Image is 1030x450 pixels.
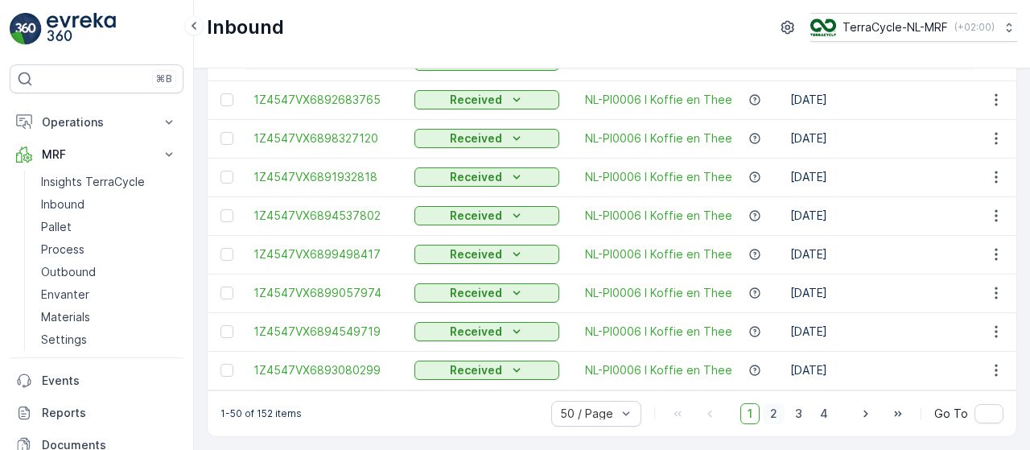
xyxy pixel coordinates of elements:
[788,403,810,424] span: 3
[782,274,1030,312] td: [DATE]
[35,328,183,351] a: Settings
[35,261,183,283] a: Outbound
[782,312,1030,351] td: [DATE]
[220,171,233,184] div: Toggle Row Selected
[220,132,233,145] div: Toggle Row Selected
[47,13,116,45] img: logo_light-DOdMpM7g.png
[35,193,183,216] a: Inbound
[450,208,502,224] p: Received
[156,72,172,85] p: ⌘B
[35,283,183,306] a: Envanter
[810,13,1017,42] button: TerraCycle-NL-MRF(+02:00)
[10,365,183,397] a: Events
[414,245,559,264] button: Received
[220,364,233,377] div: Toggle Row Selected
[42,373,177,389] p: Events
[41,332,87,348] p: Settings
[782,196,1030,235] td: [DATE]
[585,169,732,185] a: NL-PI0006 I Koffie en Thee
[42,405,177,421] p: Reports
[813,403,835,424] span: 4
[585,208,732,224] a: NL-PI0006 I Koffie en Thee
[782,81,1030,119] td: [DATE]
[450,285,502,301] p: Received
[35,216,183,238] a: Pallet
[253,285,398,301] a: 1Z4547VX6899057974
[220,93,233,106] div: Toggle Row Selected
[253,362,398,378] a: 1Z4547VX6893080299
[35,306,183,328] a: Materials
[207,14,284,40] p: Inbound
[782,235,1030,274] td: [DATE]
[934,406,968,422] span: Go To
[450,324,502,340] p: Received
[740,403,760,424] span: 1
[450,92,502,108] p: Received
[35,238,183,261] a: Process
[253,324,398,340] a: 1Z4547VX6894549719
[585,324,732,340] a: NL-PI0006 I Koffie en Thee
[810,19,836,36] img: TC_v739CUj.png
[220,248,233,261] div: Toggle Row Selected
[843,19,948,35] p: TerraCycle-NL-MRF
[414,206,559,225] button: Received
[585,285,732,301] a: NL-PI0006 I Koffie en Thee
[220,325,233,338] div: Toggle Row Selected
[41,309,90,325] p: Materials
[585,362,732,378] a: NL-PI0006 I Koffie en Thee
[41,174,145,190] p: Insights TerraCycle
[253,130,398,147] a: 1Z4547VX6898327120
[954,21,995,34] p: ( +02:00 )
[41,264,96,280] p: Outbound
[450,169,502,185] p: Received
[414,361,559,380] button: Received
[41,287,89,303] p: Envanter
[450,362,502,378] p: Received
[450,246,502,262] p: Received
[42,147,151,163] p: MRF
[10,138,183,171] button: MRF
[763,403,785,424] span: 2
[782,351,1030,390] td: [DATE]
[253,208,398,224] a: 1Z4547VX6894537802
[42,114,151,130] p: Operations
[414,90,559,109] button: Received
[253,169,398,185] a: 1Z4547VX6891932818
[585,246,732,262] a: NL-PI0006 I Koffie en Thee
[585,130,732,147] a: NL-PI0006 I Koffie en Thee
[10,397,183,429] a: Reports
[41,219,72,235] p: Pallet
[450,130,502,147] p: Received
[782,158,1030,196] td: [DATE]
[414,167,559,187] button: Received
[585,92,732,108] a: NL-PI0006 I Koffie en Thee
[41,242,84,258] p: Process
[41,196,84,213] p: Inbound
[220,287,233,299] div: Toggle Row Selected
[253,246,398,262] a: 1Z4547VX6899498417
[253,92,398,108] a: 1Z4547VX6892683765
[10,106,183,138] button: Operations
[414,322,559,341] button: Received
[414,283,559,303] button: Received
[220,407,302,420] p: 1-50 of 152 items
[220,209,233,222] div: Toggle Row Selected
[414,129,559,148] button: Received
[10,13,42,45] img: logo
